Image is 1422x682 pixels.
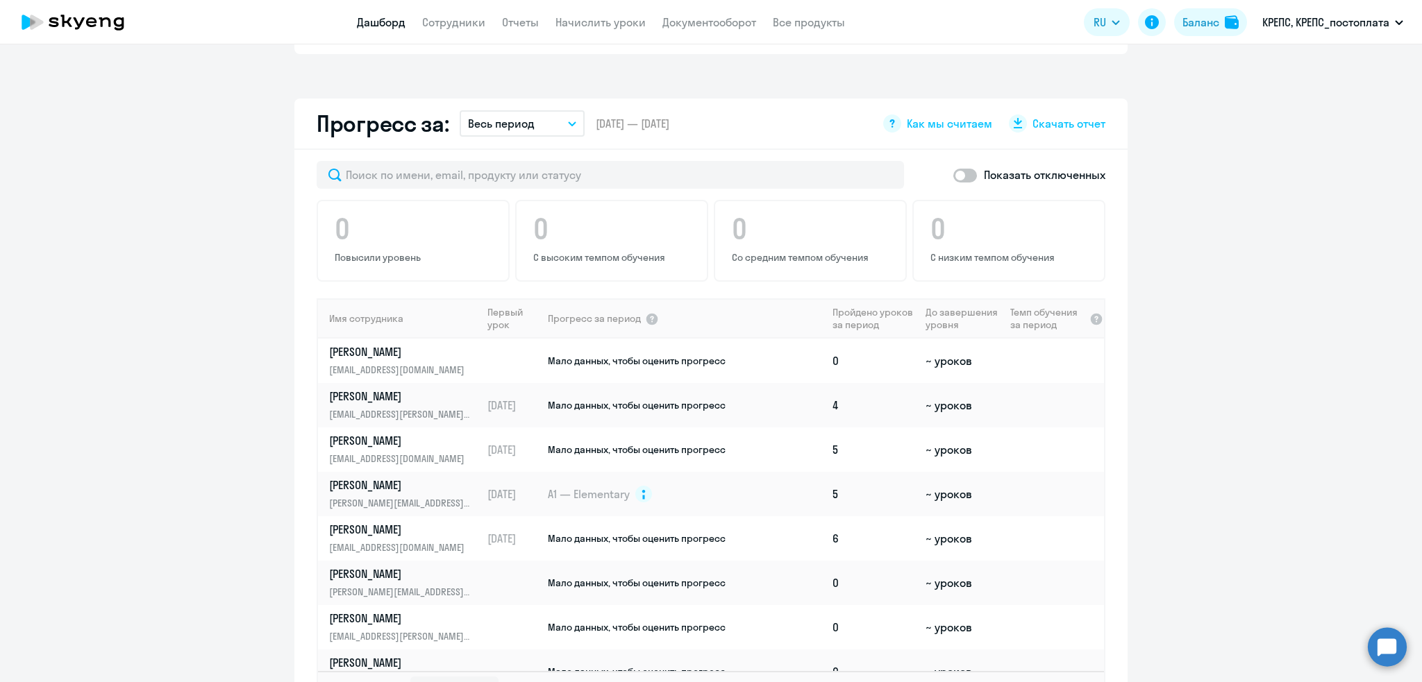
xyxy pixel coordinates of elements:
a: [PERSON_NAME][EMAIL_ADDRESS][PERSON_NAME][DOMAIN_NAME] [329,611,481,644]
p: [EMAIL_ADDRESS][PERSON_NAME][DOMAIN_NAME] [329,407,472,422]
td: 6 [827,516,920,561]
p: [EMAIL_ADDRESS][PERSON_NAME][DOMAIN_NAME] [329,629,472,644]
th: Первый урок [482,298,546,339]
p: [PERSON_NAME][EMAIL_ADDRESS][DOMAIN_NAME] [329,584,472,599]
td: 0 [827,561,920,605]
p: [PERSON_NAME] [329,477,472,493]
td: [DATE] [482,516,546,561]
a: Все продукты [773,15,845,29]
p: КРЕПС, КРЕПС_постоплата [1262,14,1389,31]
td: ~ уроков [920,516,1004,561]
td: 5 [827,472,920,516]
span: Скачать отчет [1032,116,1105,131]
td: ~ уроков [920,472,1004,516]
p: [EMAIL_ADDRESS][DOMAIN_NAME] [329,540,472,555]
span: Мало данных, чтобы оценить прогресс [548,355,726,367]
span: Мало данных, чтобы оценить прогресс [548,399,726,411]
p: [PERSON_NAME] [329,611,472,626]
td: [DATE] [482,427,546,472]
a: [PERSON_NAME][PERSON_NAME][EMAIL_ADDRESS][DOMAIN_NAME] [329,566,481,599]
span: Мало данных, чтобы оценить прогресс [548,577,726,589]
p: [PERSON_NAME] [329,522,472,537]
p: [PERSON_NAME][EMAIL_ADDRESS][DOMAIN_NAME] [329,495,472,511]
button: Весь период [460,110,585,137]
span: Мало данных, чтобы оценить прогресс [548,665,726,678]
button: RU [1084,8,1130,36]
span: A1 — Elementary [548,486,630,502]
p: [PERSON_NAME] [329,566,472,581]
p: [EMAIL_ADDRESS][DOMAIN_NAME] [329,362,472,377]
a: Начислить уроки [555,15,646,29]
span: [DATE] — [DATE] [596,116,669,131]
p: [PERSON_NAME] [329,344,472,359]
p: [PERSON_NAME] [329,389,472,404]
th: Имя сотрудника [318,298,482,339]
td: [DATE] [482,472,546,516]
a: [PERSON_NAME][EMAIL_ADDRESS][DOMAIN_NAME] [329,344,481,377]
td: 5 [827,427,920,472]
a: Сотрудники [422,15,485,29]
div: Баланс [1182,14,1219,31]
a: Дашборд [357,15,405,29]
td: 0 [827,605,920,649]
p: Показать отключенных [984,167,1105,183]
button: КРЕПС, КРЕПС_постоплата [1255,6,1410,39]
td: [DATE] [482,383,546,427]
td: 0 [827,339,920,383]
h2: Прогресс за: [317,110,449,137]
span: Как мы считаем [907,116,992,131]
a: [PERSON_NAME][EMAIL_ADDRESS][PERSON_NAME][DOMAIN_NAME] [329,389,481,422]
button: Балансbalance [1174,8,1247,36]
a: [PERSON_NAME][PERSON_NAME][EMAIL_ADDRESS][DOMAIN_NAME] [329,477,481,511]
p: [PERSON_NAME] [329,433,472,448]
img: balance [1225,15,1239,29]
td: ~ уроков [920,383,1004,427]
span: Прогресс за период [548,312,641,325]
a: [PERSON_NAME][EMAIL_ADDRESS][DOMAIN_NAME] [329,522,481,555]
span: Мало данных, чтобы оценить прогресс [548,443,726,456]
p: [PERSON_NAME] [329,655,472,670]
span: Мало данных, чтобы оценить прогресс [548,532,726,545]
a: Отчеты [502,15,539,29]
td: ~ уроков [920,605,1004,649]
td: ~ уроков [920,427,1004,472]
p: [EMAIL_ADDRESS][DOMAIN_NAME] [329,451,472,466]
a: [PERSON_NAME][EMAIL_ADDRESS][DOMAIN_NAME] [329,433,481,466]
th: Пройдено уроков за период [827,298,920,339]
span: Мало данных, чтобы оценить прогресс [548,621,726,633]
p: Весь период [468,115,535,132]
span: Темп обучения за период [1010,306,1085,331]
a: Документооборот [662,15,756,29]
td: ~ уроков [920,561,1004,605]
th: До завершения уровня [920,298,1004,339]
td: 4 [827,383,920,427]
td: ~ уроков [920,339,1004,383]
input: Поиск по имени, email, продукту или статусу [317,161,904,189]
span: RU [1094,14,1106,31]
